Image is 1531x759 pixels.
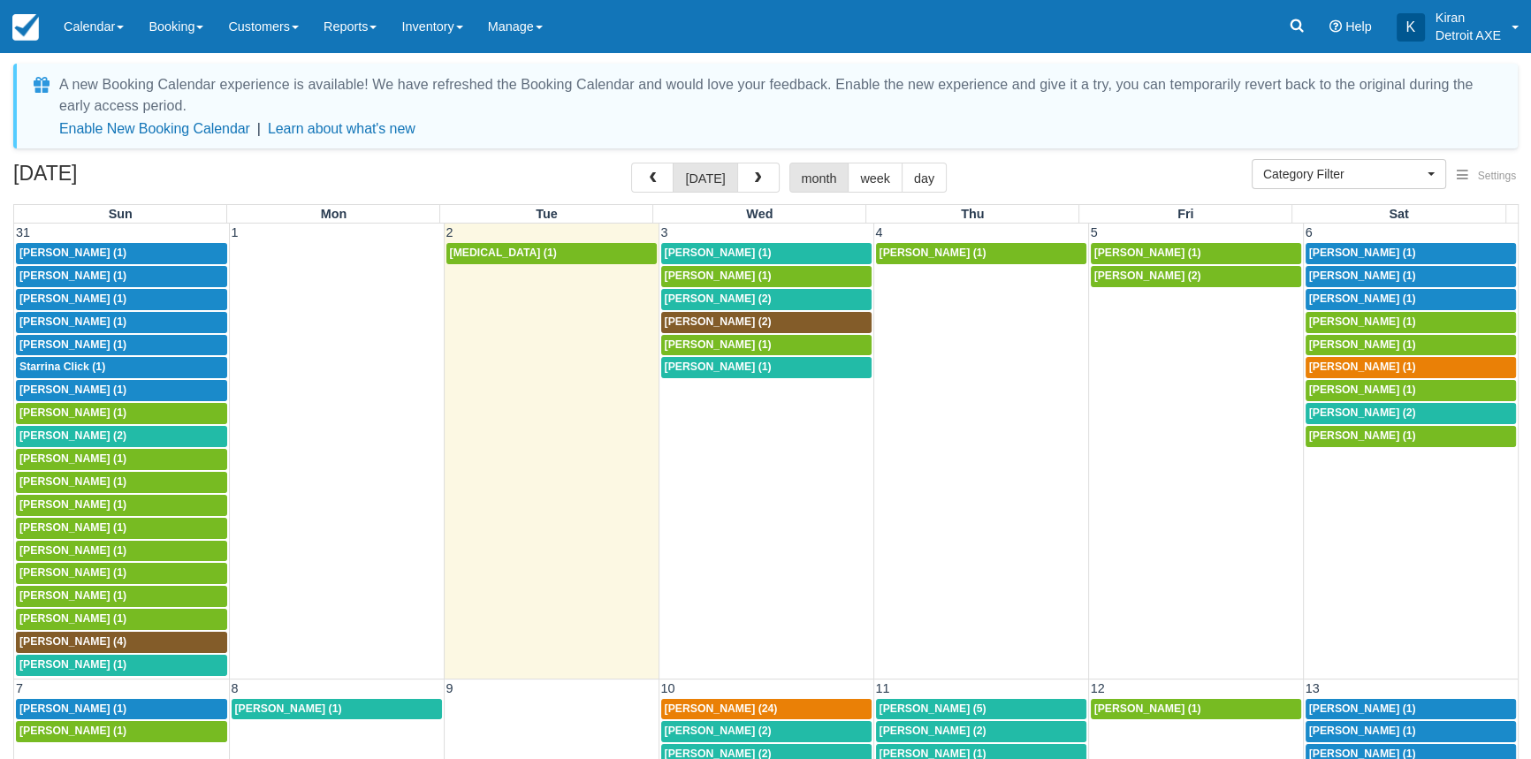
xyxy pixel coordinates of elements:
[1091,699,1301,720] a: [PERSON_NAME] (1)
[19,361,105,373] span: Starrina Click (1)
[1446,163,1527,189] button: Settings
[16,699,227,720] a: [PERSON_NAME] (1)
[1263,165,1423,183] span: Category Filter
[1389,207,1408,221] span: Sat
[665,269,772,282] span: [PERSON_NAME] (1)
[19,658,126,671] span: [PERSON_NAME] (1)
[16,632,227,653] a: [PERSON_NAME] (4)
[1306,357,1517,378] a: [PERSON_NAME] (1)
[19,702,126,715] span: [PERSON_NAME] (1)
[19,292,126,305] span: [PERSON_NAME] (1)
[874,225,885,239] span: 4
[1091,266,1301,287] a: [PERSON_NAME] (2)
[880,725,986,737] span: [PERSON_NAME] (2)
[16,586,227,607] a: [PERSON_NAME] (1)
[746,207,773,221] span: Wed
[230,225,240,239] span: 1
[1306,243,1517,264] a: [PERSON_NAME] (1)
[16,335,227,356] a: [PERSON_NAME] (1)
[1091,243,1301,264] a: [PERSON_NAME] (1)
[19,338,126,351] span: [PERSON_NAME] (1)
[16,357,227,378] a: Starrina Click (1)
[450,247,557,259] span: [MEDICAL_DATA] (1)
[19,544,126,557] span: [PERSON_NAME] (1)
[1304,225,1314,239] span: 6
[16,449,227,470] a: [PERSON_NAME] (1)
[1094,269,1201,282] span: [PERSON_NAME] (2)
[59,120,250,138] button: Enable New Booking Calendar
[16,426,227,447] a: [PERSON_NAME] (2)
[16,403,227,424] a: [PERSON_NAME] (1)
[16,289,227,310] a: [PERSON_NAME] (1)
[109,207,133,221] span: Sun
[12,14,39,41] img: checkfront-main-nav-mini-logo.png
[16,655,227,676] a: [PERSON_NAME] (1)
[1309,315,1416,328] span: [PERSON_NAME] (1)
[16,721,227,742] a: [PERSON_NAME] (1)
[661,243,872,264] a: [PERSON_NAME] (1)
[1306,699,1517,720] a: [PERSON_NAME] (1)
[1309,725,1416,737] span: [PERSON_NAME] (1)
[19,475,126,488] span: [PERSON_NAME] (1)
[1306,266,1517,287] a: [PERSON_NAME] (1)
[874,681,892,695] span: 11
[19,269,126,282] span: [PERSON_NAME] (1)
[16,380,227,401] a: [PERSON_NAME] (1)
[1094,247,1201,259] span: [PERSON_NAME] (1)
[19,452,126,465] span: [PERSON_NAME] (1)
[230,681,240,695] span: 8
[1329,20,1342,33] i: Help
[19,498,126,511] span: [PERSON_NAME] (1)
[16,472,227,493] a: [PERSON_NAME] (1)
[876,721,1086,742] a: [PERSON_NAME] (2)
[1177,207,1193,221] span: Fri
[1309,406,1416,419] span: [PERSON_NAME] (2)
[880,247,986,259] span: [PERSON_NAME] (1)
[1309,338,1416,351] span: [PERSON_NAME] (1)
[16,563,227,584] a: [PERSON_NAME] (1)
[661,335,872,356] a: [PERSON_NAME] (1)
[961,207,984,221] span: Thu
[665,338,772,351] span: [PERSON_NAME] (1)
[19,315,126,328] span: [PERSON_NAME] (1)
[19,521,126,534] span: [PERSON_NAME] (1)
[661,289,872,310] a: [PERSON_NAME] (2)
[1309,247,1416,259] span: [PERSON_NAME] (1)
[661,312,872,333] a: [PERSON_NAME] (2)
[1309,269,1416,282] span: [PERSON_NAME] (1)
[1306,312,1517,333] a: [PERSON_NAME] (1)
[665,361,772,373] span: [PERSON_NAME] (1)
[1436,9,1501,27] p: Kiran
[1252,159,1446,189] button: Category Filter
[16,518,227,539] a: [PERSON_NAME] (1)
[59,74,1497,117] div: A new Booking Calendar experience is available! We have refreshed the Booking Calendar and would ...
[536,207,558,221] span: Tue
[673,163,737,193] button: [DATE]
[661,721,872,742] a: [PERSON_NAME] (2)
[659,225,670,239] span: 3
[14,225,32,239] span: 31
[665,247,772,259] span: [PERSON_NAME] (1)
[1309,429,1416,442] span: [PERSON_NAME] (1)
[19,406,126,419] span: [PERSON_NAME] (1)
[14,681,25,695] span: 7
[1306,289,1517,310] a: [PERSON_NAME] (1)
[880,702,986,715] span: [PERSON_NAME] (5)
[16,312,227,333] a: [PERSON_NAME] (1)
[1304,681,1322,695] span: 13
[268,121,415,136] a: Learn about what's new
[1306,721,1517,742] a: [PERSON_NAME] (1)
[1309,361,1416,373] span: [PERSON_NAME] (1)
[1309,383,1416,396] span: [PERSON_NAME] (1)
[19,589,126,602] span: [PERSON_NAME] (1)
[19,383,126,396] span: [PERSON_NAME] (1)
[19,429,126,442] span: [PERSON_NAME] (2)
[1089,681,1107,695] span: 12
[19,635,126,648] span: [PERSON_NAME] (4)
[1345,19,1372,34] span: Help
[661,266,872,287] a: [PERSON_NAME] (1)
[902,163,947,193] button: day
[665,315,772,328] span: [PERSON_NAME] (2)
[661,699,872,720] a: [PERSON_NAME] (24)
[1089,225,1100,239] span: 5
